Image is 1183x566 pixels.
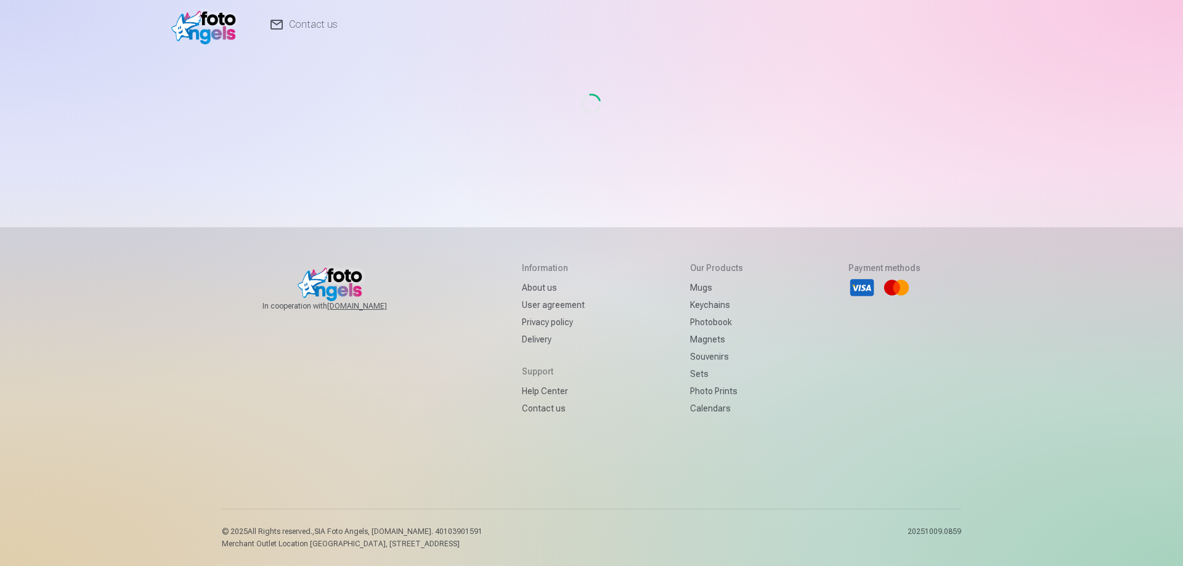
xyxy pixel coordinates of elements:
[690,262,743,274] h5: Our products
[848,274,876,301] li: Visa
[522,262,585,274] h5: Information
[883,274,910,301] li: Mastercard
[690,365,743,382] a: Sets
[522,331,585,348] a: Delivery
[262,301,417,311] span: In cooperation with
[327,301,417,311] a: [DOMAIN_NAME]
[690,348,743,365] a: Souvenirs
[522,296,585,313] a: User agreement
[222,539,482,549] p: Merchant Outlet Location [GEOGRAPHIC_DATA], [STREET_ADDRESS]
[522,313,585,331] a: Privacy policy
[690,313,743,331] a: Photobook
[908,527,961,549] p: 20251009.0859
[314,527,482,536] span: SIA Foto Angels, [DOMAIN_NAME]. 40103901591
[690,382,743,400] a: Photo prints
[690,331,743,348] a: Magnets
[522,279,585,296] a: About us
[522,365,585,378] h5: Support
[522,382,585,400] a: Help Center
[222,527,482,536] p: © 2025 All Rights reserved. ,
[690,400,743,417] a: Calendars
[690,296,743,313] a: Keychains
[522,400,585,417] a: Contact us
[848,262,921,274] h5: Payment methods
[690,279,743,296] a: Mugs
[171,5,242,44] img: /v1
